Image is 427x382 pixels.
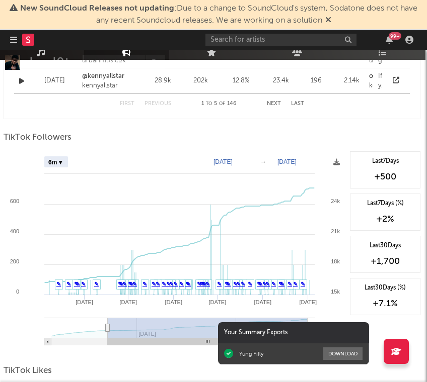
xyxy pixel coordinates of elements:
a: ✎ [56,281,61,287]
div: kennyallstar [82,81,137,91]
span: : Due to a change to SoundCloud's system, Sodatone does not have any recent Soundcloud releases. ... [20,5,417,25]
div: kennyallstar [369,81,412,91]
a: ✎ [94,281,99,287]
text: [DATE] [76,299,93,305]
a: ✎ [81,281,86,287]
text: [DATE] [208,299,226,305]
button: First [120,101,134,107]
a: ✎ [225,281,229,287]
a: ✎ [66,281,71,287]
button: Last [291,101,304,107]
a: ✎ [197,281,201,287]
div: Your Summary Exports [218,322,369,343]
text: 15k [331,289,340,295]
a: ✎ [132,281,137,287]
a: ✎ [288,281,292,287]
span: of [219,102,225,106]
div: Last 30 Days [355,241,415,250]
div: Last 7 Days (%) [355,199,415,208]
text: 600 [10,198,19,204]
a: ✎ [156,281,160,287]
text: [DATE] [165,299,182,305]
button: Previous [145,101,171,107]
div: 23.4k [268,76,294,86]
text: 18k [331,258,340,264]
a: ✎ [257,281,261,287]
div: Last 7 Days [355,157,415,166]
div: If you haven’t taken @deed0t in yet… then what are you waiting on?? This artist is truly one to w... [378,71,382,91]
button: Next [267,101,281,107]
a: ✎ [173,281,178,287]
a: ✎ [271,281,276,287]
strong: original sound [369,73,412,79]
a: ✎ [128,281,132,287]
div: +1,700 [355,255,415,267]
input: Search for artists [205,34,357,46]
text: [DATE] [277,158,297,165]
div: 2.14k [339,76,364,86]
a: @kennyallstar [82,71,137,81]
a: ✎ [166,281,171,287]
div: +7.1 % [355,298,415,310]
div: 12.8 % [218,76,263,86]
text: 0 [16,289,19,295]
div: 196 [299,76,334,86]
a: ✎ [301,281,305,287]
a: ✎ [248,281,252,287]
a: ✎ [152,281,156,287]
span: New SoundCloud Releases not updating [20,5,174,13]
a: ✎ [74,281,79,287]
div: Last 30 Days (%) [355,283,415,293]
text: 400 [10,228,19,234]
a: ✎ [118,281,122,287]
text: [DATE] [299,299,317,305]
span: TikTok Followers [4,132,72,144]
div: 28.9k [143,76,183,86]
text: → [260,158,266,165]
text: [DATE] [213,158,233,165]
text: 200 [10,258,19,264]
div: 1 5 146 [191,98,247,110]
div: urbanmusicuk [369,56,413,66]
a: ✎ [241,281,245,287]
a: ✎ [278,281,283,287]
a: ✎ [143,281,147,287]
a: ✎ [205,281,210,287]
a: ✎ [236,281,241,287]
span: to [206,102,212,106]
a: ✎ [262,281,267,287]
a: ✎ [265,281,270,287]
button: 99+ [386,36,393,44]
text: 21k [331,228,340,234]
span: Dismiss [325,17,331,25]
button: Track [83,55,146,70]
div: Yung Filly [239,350,263,357]
a: ✎ [293,281,298,287]
text: [DATE] [254,299,271,305]
a: ✎ [162,281,166,287]
span: TikTok Likes [4,365,52,377]
a: ✎ [233,281,238,287]
a: ✎ [199,281,204,287]
a: ✎ [169,281,174,287]
a: ✎ [217,281,222,287]
div: 202k [188,76,213,86]
div: [DATE] [32,76,77,86]
button: Download [323,347,363,360]
a: ✎ [122,281,127,287]
div: 99 + [389,32,401,40]
text: [DATE] [119,299,137,305]
div: deed0t [25,55,70,70]
a: ✎ [185,281,190,287]
div: +2 % [355,213,415,225]
div: +500 [355,171,415,183]
a: ✎ [179,281,184,287]
text: 24k [331,198,340,204]
a: original soundkennyallstar [369,71,412,91]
